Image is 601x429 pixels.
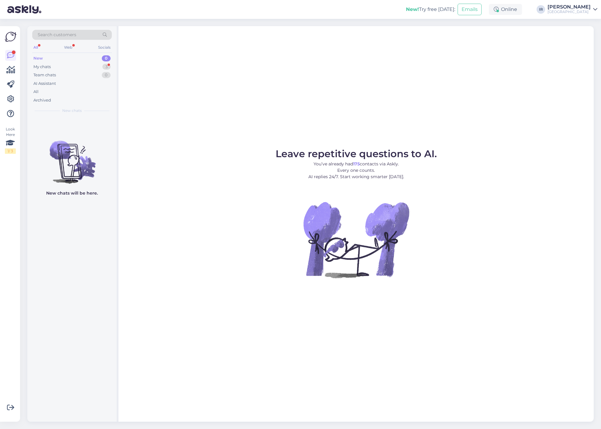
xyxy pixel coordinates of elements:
[33,81,56,87] div: AI Assistant
[548,5,597,14] a: [PERSON_NAME][GEOGRAPHIC_DATA]
[38,32,76,38] span: Search customers
[5,148,16,154] div: 1 / 3
[458,4,482,15] button: Emails
[102,64,111,70] div: 3
[301,185,411,294] img: No Chat active
[33,97,51,103] div: Archived
[102,55,111,61] div: 0
[489,4,522,15] div: Online
[33,89,39,95] div: All
[406,6,455,13] div: Try free [DATE]:
[537,5,545,14] div: IR
[62,108,82,113] span: New chats
[33,55,43,61] div: New
[27,130,117,185] img: No chats
[406,6,419,12] b: New!
[548,9,591,14] div: [GEOGRAPHIC_DATA]
[5,126,16,154] div: Look Here
[97,43,112,51] div: Socials
[32,43,39,51] div: All
[548,5,591,9] div: [PERSON_NAME]
[33,64,51,70] div: My chats
[102,72,111,78] div: 0
[276,148,437,160] span: Leave repetitive questions to AI.
[63,43,74,51] div: Web
[276,161,437,180] p: You’ve already had contacts via Askly. Every one counts. AI replies 24/7. Start working smarter [...
[33,72,56,78] div: Team chats
[5,31,16,43] img: Askly Logo
[353,161,360,167] b: 175
[46,190,98,196] p: New chats will be here.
